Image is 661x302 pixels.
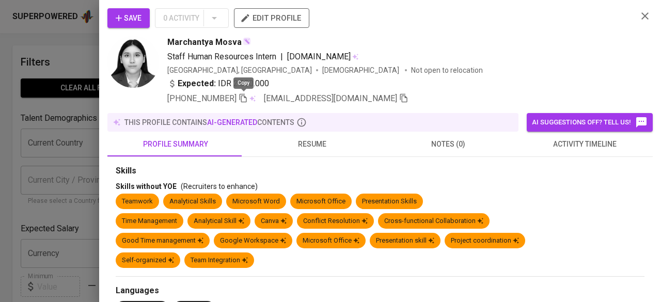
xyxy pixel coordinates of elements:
div: Skills [116,165,644,177]
b: Expected: [178,77,216,90]
span: AI suggestions off? Tell us! [532,116,648,129]
div: Analytical Skill [194,216,244,226]
a: edit profile [234,13,309,22]
img: 1e1a7cff56171f11ea8657ce09cf5c8c.png [107,36,159,88]
div: Microsoft Word [232,197,280,206]
div: Presentation Skills [362,197,417,206]
span: edit profile [242,11,301,25]
span: Save [116,12,141,25]
span: [EMAIL_ADDRESS][DOMAIN_NAME] [264,93,397,103]
div: Good Time management [122,236,203,246]
span: AI-generated [207,118,257,126]
span: resume [250,138,374,151]
div: Languages [116,285,644,297]
span: [DOMAIN_NAME] [287,52,351,61]
div: Presentation skill [376,236,434,246]
div: [GEOGRAPHIC_DATA], [GEOGRAPHIC_DATA] [167,65,312,75]
p: this profile contains contents [124,117,294,128]
div: Canva [261,216,287,226]
div: Conflict Resolution [303,216,368,226]
img: magic_wand.svg [243,37,251,45]
div: Project coordination [451,236,519,246]
div: Team Integration [191,256,248,265]
span: activity timeline [523,138,647,151]
p: Not open to relocation [411,65,483,75]
div: Cross-functional Collaboration [384,216,483,226]
div: Time Management [122,216,177,226]
span: Marchantya Mosva [167,36,242,49]
div: Teamwork [122,197,153,206]
div: Microsoft Office [296,197,345,206]
div: Self-organized [122,256,174,265]
span: notes (0) [386,138,510,151]
span: profile summary [114,138,238,151]
button: edit profile [234,8,309,28]
span: Skills without YOE [116,182,177,190]
button: Save [107,8,150,28]
div: Microsoft Office [303,236,359,246]
span: | [280,51,283,63]
span: Staff Human Resources Intern [167,52,276,61]
span: [PHONE_NUMBER] [167,93,237,103]
div: IDR 2.000.000 [167,77,269,90]
span: [DEMOGRAPHIC_DATA] [322,65,401,75]
span: (Recruiters to enhance) [181,182,258,190]
button: AI suggestions off? Tell us! [527,113,653,132]
div: Google Workspace [220,236,286,246]
div: Analytical Skills [169,197,216,206]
